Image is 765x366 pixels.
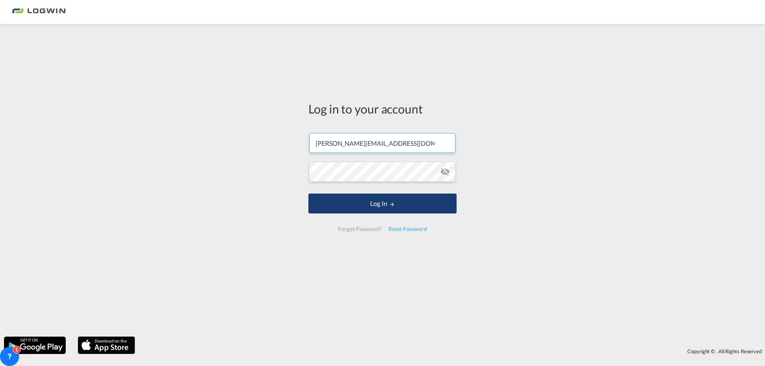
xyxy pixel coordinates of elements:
[335,222,385,236] div: Forgot Password?
[385,222,430,236] div: Reset Password
[12,3,66,21] img: bc73a0e0d8c111efacd525e4c8ad7d32.png
[309,133,455,153] input: Enter email/phone number
[440,167,450,176] md-icon: icon-eye-off
[77,336,136,355] img: apple.png
[3,336,67,355] img: google.png
[308,100,457,117] div: Log in to your account
[139,344,765,358] div: Copyright © . All Rights Reserved
[308,194,457,213] button: LOGIN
